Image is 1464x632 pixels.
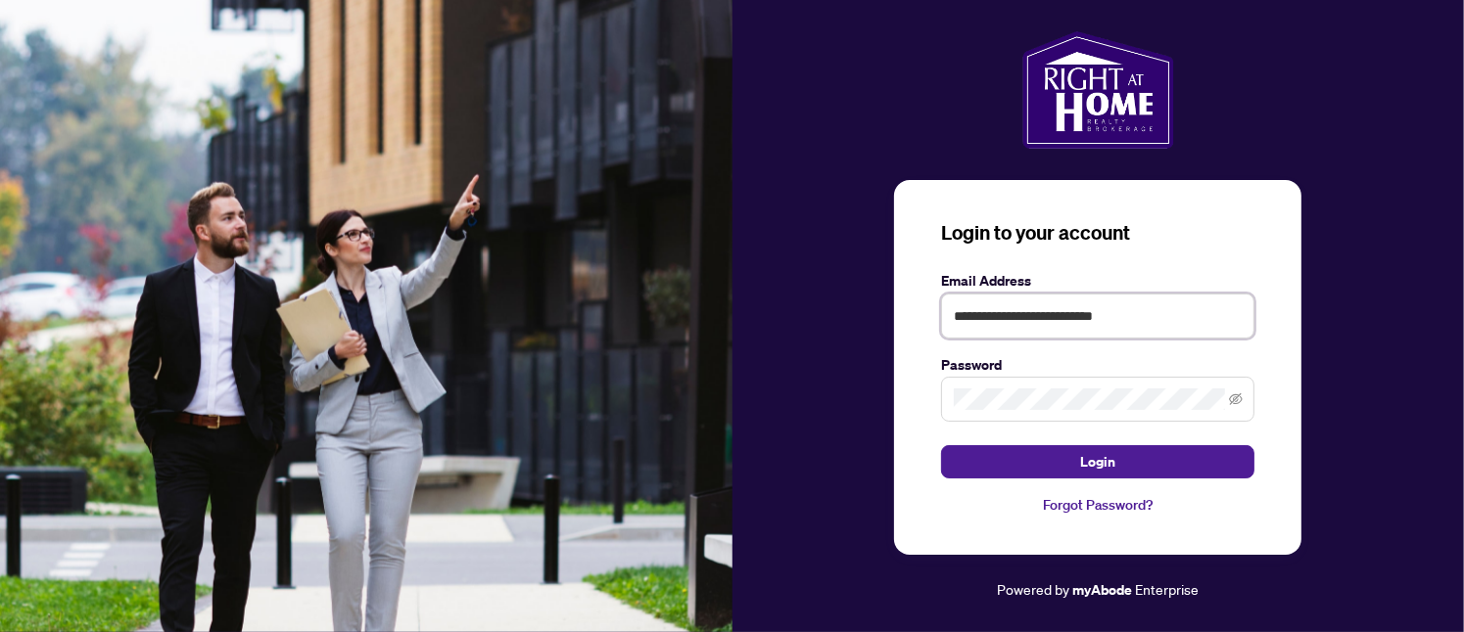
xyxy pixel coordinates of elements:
[1229,392,1243,406] span: eye-invisible
[941,494,1254,516] a: Forgot Password?
[941,445,1254,478] button: Login
[1022,31,1174,149] img: ma-logo
[1080,446,1115,477] span: Login
[1135,580,1199,598] span: Enterprise
[941,219,1254,247] h3: Login to your account
[941,270,1254,292] label: Email Address
[1072,579,1132,601] a: myAbode
[997,580,1069,598] span: Powered by
[941,354,1254,376] label: Password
